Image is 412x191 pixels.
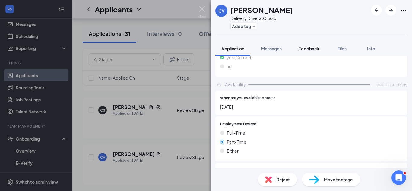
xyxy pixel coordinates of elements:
span: When are you available to start? [220,95,275,101]
svg: Ellipses [400,7,407,14]
span: Feedback [299,46,319,51]
span: Info [367,46,375,51]
span: yes (Correct) [227,54,252,61]
span: Either [227,148,239,154]
span: Employment Desired [220,121,256,127]
button: PlusAdd a tag [230,23,257,29]
span: Application [221,46,244,51]
button: ArrowRight [385,5,396,16]
span: [DATE] [397,82,407,87]
span: Move to stage [324,176,353,183]
span: Reject [277,176,290,183]
svg: ChevronUp [215,81,223,88]
iframe: Intercom live chat [391,170,406,185]
div: CV [218,8,225,14]
span: no [227,63,232,70]
span: Messages [261,46,282,51]
span: [DATE] [220,103,402,110]
h1: [PERSON_NAME] [230,5,293,15]
svg: ArrowLeftNew [373,7,380,14]
svg: Plus [252,24,256,28]
span: Full-Time [227,129,245,136]
button: ArrowLeftNew [371,5,382,16]
div: Delivery Driver at Cibolo [230,15,293,21]
div: Availability [225,81,246,88]
span: Which shift(s) are you available to work? (Check all that apply) [220,168,326,173]
span: Part-Time [227,138,246,145]
span: Files [338,46,347,51]
span: Submitted: [377,82,395,87]
svg: ArrowRight [387,7,395,14]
